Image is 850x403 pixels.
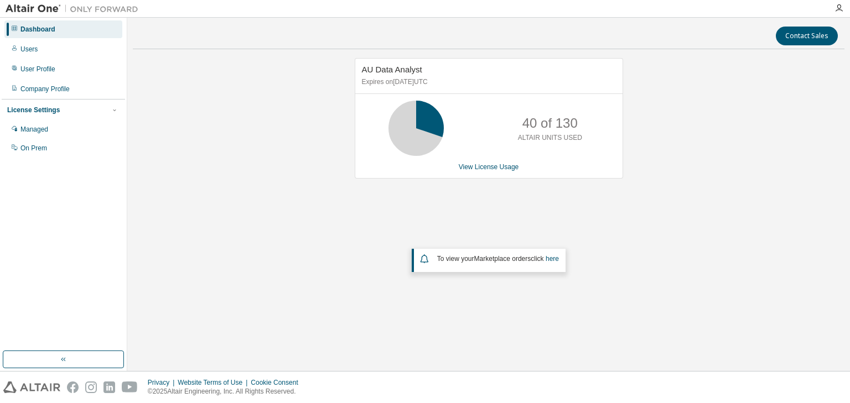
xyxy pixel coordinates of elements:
span: To view your click [437,255,559,263]
p: ALTAIR UNITS USED [518,133,582,143]
p: © 2025 Altair Engineering, Inc. All Rights Reserved. [148,387,305,396]
div: Privacy [148,378,178,387]
div: Managed [20,125,48,134]
div: Cookie Consent [251,378,304,387]
p: Expires on [DATE] UTC [362,77,613,87]
div: On Prem [20,144,47,153]
img: facebook.svg [67,381,79,393]
a: here [546,255,559,263]
div: Users [20,45,38,54]
div: License Settings [7,106,60,114]
a: View License Usage [459,163,519,171]
div: Company Profile [20,85,70,93]
span: AU Data Analyst [362,65,422,74]
img: altair_logo.svg [3,381,60,393]
div: Website Terms of Use [178,378,251,387]
em: Marketplace orders [474,255,531,263]
div: User Profile [20,65,55,74]
img: instagram.svg [85,381,97,393]
p: 40 of 130 [522,114,578,133]
button: Contact Sales [776,27,838,45]
img: Altair One [6,3,144,14]
img: linkedin.svg [103,381,115,393]
img: youtube.svg [122,381,138,393]
div: Dashboard [20,25,55,34]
